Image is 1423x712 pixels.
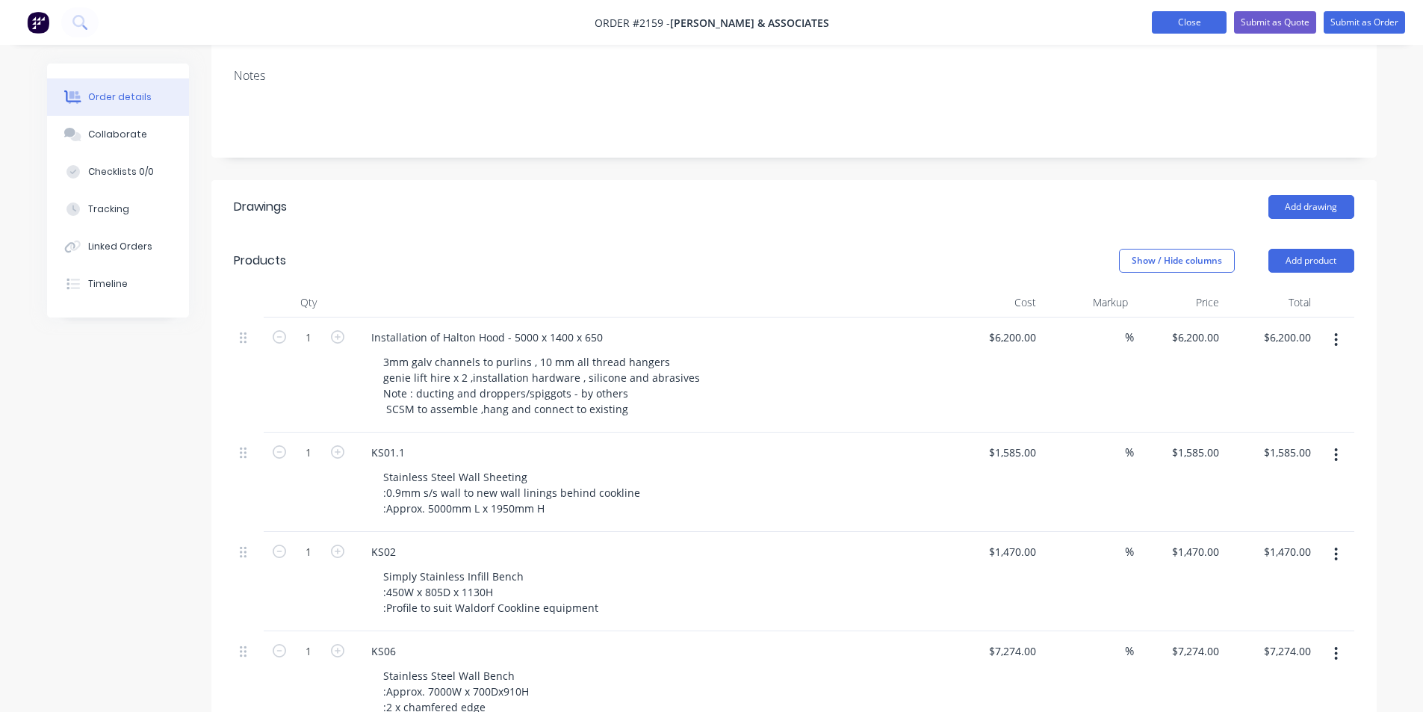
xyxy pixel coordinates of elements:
div: Collaborate [88,128,147,141]
span: % [1125,543,1134,560]
button: Add product [1268,249,1354,273]
button: Close [1152,11,1227,34]
button: Submit as Order [1324,11,1405,34]
div: KS01.1 [359,442,417,463]
div: KS02 [359,541,408,563]
button: Submit as Quote [1234,11,1316,34]
span: Order #2159 - [595,16,670,30]
div: Qty [264,288,353,318]
div: 3mm galv channels to purlins , 10 mm all thread hangers genie lift hire x 2 ,installation hardwar... [371,351,715,420]
div: Stainless Steel Wall Sheeting :0.9mm s/s wall to new wall linings behind cookline :Approx. 5000mm... [371,466,652,519]
button: Checklists 0/0 [47,153,189,191]
div: Timeline [88,277,128,291]
div: Markup [1042,288,1134,318]
div: KS06 [359,640,408,662]
span: % [1125,444,1134,461]
span: % [1125,643,1134,660]
button: Linked Orders [47,228,189,265]
div: Installation of Halton Hood - 5000 x 1400 x 650 [359,326,615,348]
div: Linked Orders [88,240,152,253]
div: Drawings [234,198,287,216]
div: Price [1134,288,1226,318]
div: Order details [88,90,152,104]
button: Timeline [47,265,189,303]
button: Tracking [47,191,189,228]
div: Cost [951,288,1043,318]
div: Total [1225,288,1317,318]
button: Show / Hide columns [1119,249,1235,273]
div: Tracking [88,202,129,216]
div: Simply Stainless Infill Bench :450W x 805D x 1130H :Profile to suit Waldorf Cookline equipment [371,566,610,619]
div: Notes [234,69,1354,83]
button: Add drawing [1268,195,1354,219]
div: Products [234,252,286,270]
div: Checklists 0/0 [88,165,154,179]
span: % [1125,329,1134,346]
img: Factory [27,11,49,34]
span: [PERSON_NAME] & ASSOCIATES [670,16,829,30]
button: Collaborate [47,116,189,153]
button: Order details [47,78,189,116]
